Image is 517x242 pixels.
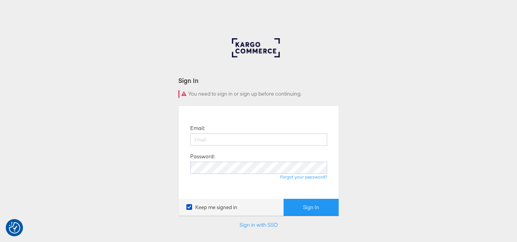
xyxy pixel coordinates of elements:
[280,174,327,180] a: Forgot your password?
[190,133,327,146] input: Email
[284,199,339,216] button: Sign In
[178,76,339,85] div: Sign In
[190,153,215,160] label: Password:
[186,204,237,211] label: Keep me signed in
[9,222,20,234] button: Consent Preferences
[240,221,278,228] a: Sign in with SSO
[190,125,205,132] label: Email:
[9,222,20,234] img: Revisit consent button
[178,90,339,98] div: You need to sign in or sign up before continuing.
